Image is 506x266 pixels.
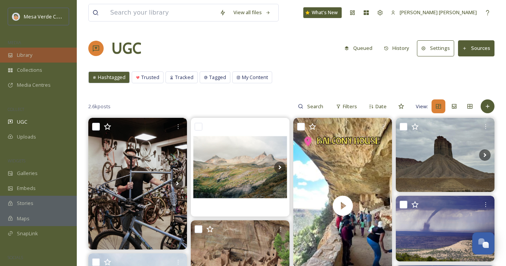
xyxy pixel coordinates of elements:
[17,118,27,126] span: UGC
[24,13,71,20] span: Mesa Verde Country
[380,41,417,56] a: History
[98,74,126,81] span: Hashtagged
[375,103,387,110] span: Date
[88,103,111,110] span: 2.6k posts
[8,254,23,260] span: SOCIALS
[175,74,193,81] span: Tracked
[8,106,24,112] span: COLLECT
[396,118,494,192] img: More Of The Southwest. #utemountaintribalpark #mesaverdenationalpark #monumentvalley
[8,40,21,45] span: MEDIA
[417,40,454,56] button: Settings
[106,4,216,21] input: Search your library
[191,118,289,216] img: Western Colorado road trip on 35mm #durango #telluride #mesaverde
[111,37,141,60] a: UGC
[303,99,328,114] input: Search
[387,5,481,20] a: [PERSON_NAME] [PERSON_NAME]
[417,40,458,56] a: Settings
[458,40,494,56] button: Sources
[17,81,51,89] span: Media Centres
[17,66,42,74] span: Collections
[396,196,494,262] img: Well, it’s official, our first ever stokenado. I saw this awesome beast forming during a walk at ...
[416,103,428,110] span: View:
[230,5,274,20] a: View all files
[17,185,36,192] span: Embeds
[17,133,36,140] span: Uploads
[380,41,413,56] button: History
[17,170,38,177] span: Galleries
[343,103,357,110] span: Filters
[141,74,159,81] span: Trusted
[242,74,268,81] span: My Content
[472,232,494,254] button: Open Chat
[17,200,33,207] span: Stories
[12,13,20,20] img: MVC%20SnapSea%20logo%20%281%29.png
[341,41,380,56] a: Queued
[17,51,32,59] span: Library
[88,118,187,249] img: 𝙈𝙖𝙧𝙞𝙣 𝙁𝙤𝙪𝙧 𝘾𝙤𝙧𝙣𝙚𝙧𝙨 𝙁𝙧𝙖𝙢𝙚𝙨𝙚𝙩 | Lựa chọn Khung càng lẻ để cá nhân hoá chiếc xe của bạn cùng 𝗖𝗵𝗮𝗶𝗻𝟲!...
[8,158,25,164] span: WIDGETS
[17,215,30,222] span: Maps
[400,9,477,16] span: [PERSON_NAME] [PERSON_NAME]
[341,41,376,56] button: Queued
[209,74,226,81] span: Tagged
[303,7,342,18] a: What's New
[17,230,38,237] span: SnapLink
